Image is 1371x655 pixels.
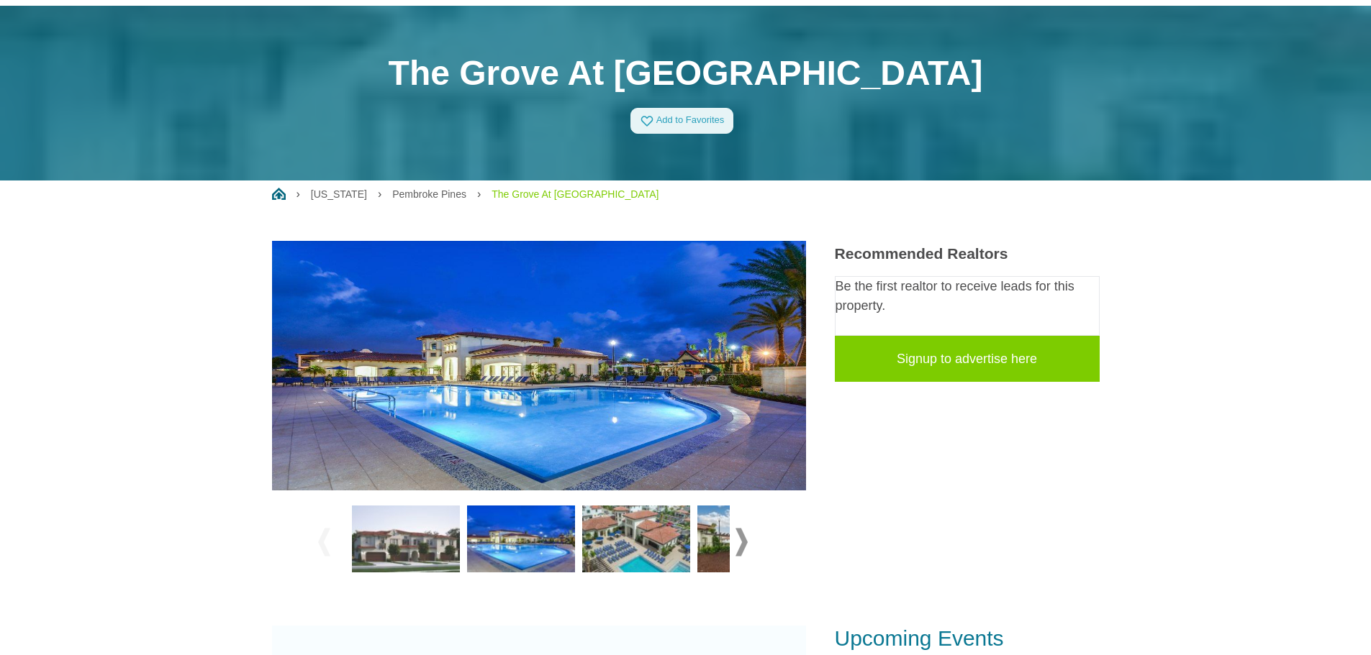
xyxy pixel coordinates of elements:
[630,108,734,134] a: Add to Favorites
[311,188,367,200] a: [US_STATE]
[835,336,1100,382] a: Signup to advertise here
[272,52,1100,94] h1: The Grove At [GEOGRAPHIC_DATA]
[656,115,725,126] span: Add to Favorites
[836,277,1099,316] p: Be the first realtor to receive leads for this property.
[835,244,1100,262] h3: Recommended Realtors
[392,188,466,200] a: Pembroke Pines
[835,626,1100,651] h3: Upcoming Events
[492,188,659,200] a: The Grove At [GEOGRAPHIC_DATA]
